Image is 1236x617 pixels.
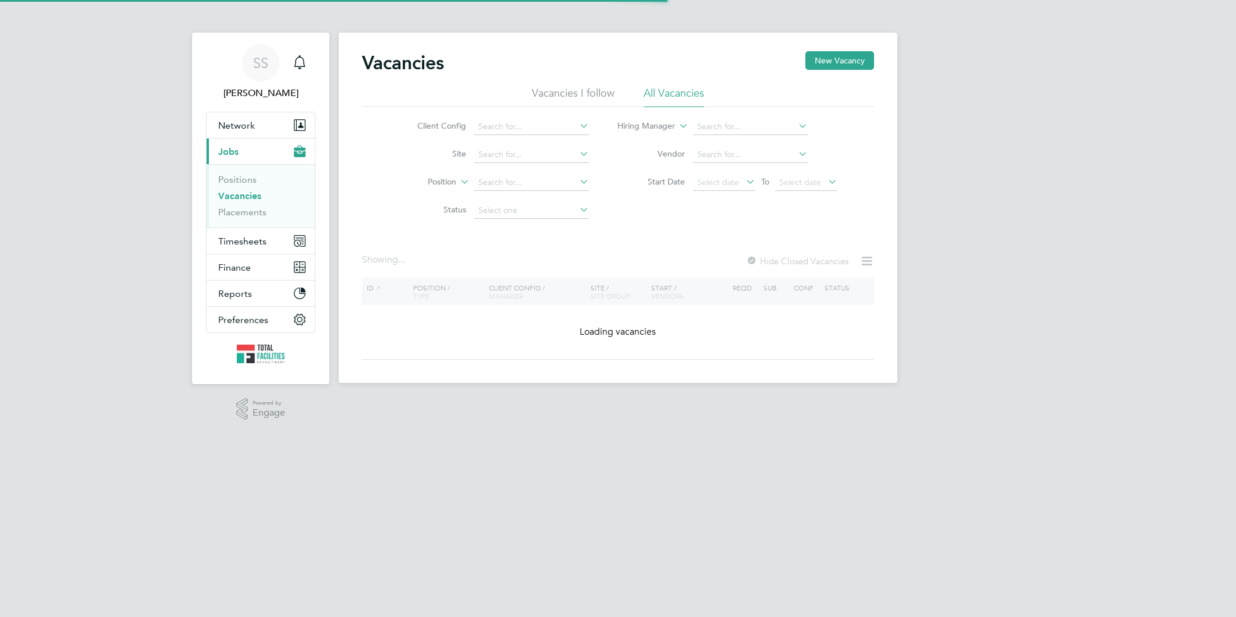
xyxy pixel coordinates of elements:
input: Search for... [693,119,808,135]
span: Finance [218,262,251,273]
nav: Main navigation [192,33,329,384]
a: Go to home page [206,345,315,363]
span: Timesheets [218,236,267,247]
input: Select one [474,203,589,219]
label: Hide Closed Vacancies [746,256,848,267]
a: Vacancies [218,190,261,201]
label: Start Date [618,176,685,187]
input: Search for... [693,147,808,163]
span: Jobs [218,146,239,157]
span: Select date [779,177,821,187]
button: Network [207,112,315,138]
label: Site [399,148,466,159]
div: Jobs [207,164,315,228]
span: Preferences [218,314,268,325]
span: Network [218,120,255,131]
label: Status [399,204,466,215]
button: Finance [207,254,315,280]
input: Search for... [474,175,589,191]
a: Positions [218,174,257,185]
button: Preferences [207,307,315,332]
span: To [758,174,773,189]
button: New Vacancy [805,51,874,70]
li: Vacancies I follow [532,86,615,107]
span: Reports [218,288,252,299]
input: Search for... [474,147,589,163]
h2: Vacancies [362,51,444,75]
a: SS[PERSON_NAME] [206,44,315,100]
span: ... [398,254,405,265]
img: tfrecruitment-logo-retina.png [237,345,285,363]
button: Jobs [207,139,315,164]
li: All Vacancies [644,86,704,107]
label: Client Config [399,120,466,131]
button: Reports [207,281,315,306]
a: Powered byEngage [236,398,286,420]
input: Search for... [474,119,589,135]
label: Hiring Manager [608,120,675,132]
label: Position [389,176,456,188]
span: Select date [697,177,739,187]
span: Sam Skinner [206,86,315,100]
button: Timesheets [207,228,315,254]
a: Placements [218,207,267,218]
label: Vendor [618,148,685,159]
span: SS [253,55,268,70]
div: Showing [362,254,407,266]
span: Engage [253,408,285,418]
span: Powered by [253,398,285,408]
